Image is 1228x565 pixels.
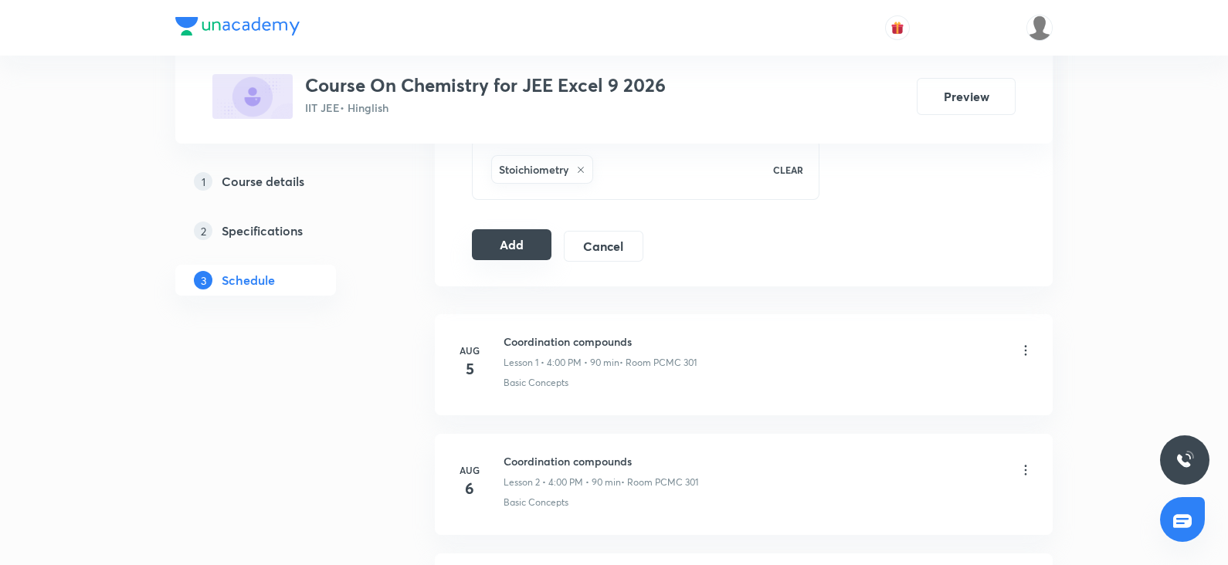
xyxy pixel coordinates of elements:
img: Aarati parsewar [1026,15,1053,41]
img: ttu [1175,451,1194,469]
a: Company Logo [175,17,300,39]
h5: Course details [222,172,304,191]
p: 2 [194,222,212,240]
h6: Coordination compounds [504,453,698,469]
button: Cancel [564,231,643,262]
button: Preview [917,78,1016,115]
img: Company Logo [175,17,300,36]
button: avatar [885,15,910,40]
h5: Schedule [222,271,275,289]
p: Basic Concepts [504,376,568,390]
h3: Course On Chemistry for JEE Excel 9 2026 [305,74,666,96]
p: • Room PCMC 301 [621,475,698,489]
a: 2Specifications [175,215,385,246]
p: Lesson 2 • 4:00 PM • 90 min [504,475,621,489]
h6: Aug [454,463,485,477]
p: IIT JEE • Hinglish [305,100,666,116]
p: 3 [194,271,212,289]
h6: Aug [454,343,485,357]
p: CLEAR [773,163,803,177]
p: • Room PCMC 301 [619,356,697,370]
a: 1Course details [175,166,385,197]
p: Basic Concepts [504,496,568,509]
img: avatar [890,21,904,35]
button: Add [472,229,551,260]
h4: 6 [454,477,485,500]
p: 1 [194,172,212,191]
h6: Coordination compounds [504,333,697,350]
h6: Stoichiometry [499,161,568,178]
h5: Specifications [222,222,303,240]
img: 90BFB98F-54DD-474C-BA99-4B43D9756170_plus.png [212,74,293,119]
h4: 5 [454,357,485,381]
p: Lesson 1 • 4:00 PM • 90 min [504,356,619,370]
